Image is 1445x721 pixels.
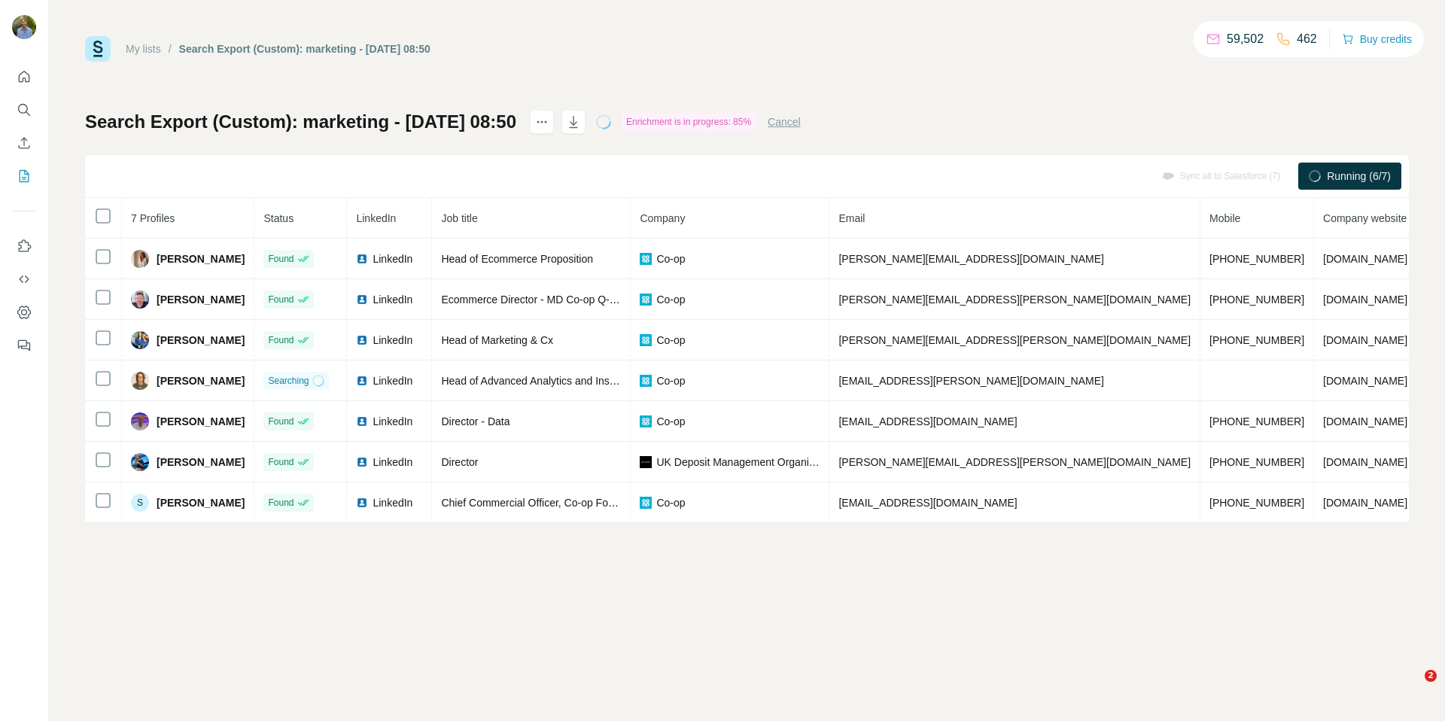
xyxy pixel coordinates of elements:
button: Search [12,96,36,123]
button: My lists [12,163,36,190]
span: Head of Marketing & Cx [441,334,553,346]
button: Use Surfe on LinkedIn [12,233,36,260]
span: Mobile [1209,212,1240,224]
span: LinkedIn [373,333,412,348]
span: [DOMAIN_NAME] [1323,415,1407,427]
span: [PERSON_NAME] [157,251,245,266]
img: company-logo [640,375,652,387]
span: Found [268,333,294,347]
span: Searching [268,374,309,388]
div: Search Export (Custom): marketing - [DATE] 08:50 [179,41,430,56]
img: LinkedIn logo [356,294,368,306]
span: [PERSON_NAME] [157,455,245,470]
span: [DOMAIN_NAME] [1323,253,1407,265]
span: [PERSON_NAME] [157,333,245,348]
img: Avatar [131,453,149,471]
img: company-logo [640,294,652,306]
img: company-logo [640,456,652,468]
div: S [131,494,149,512]
button: Enrich CSV [12,129,36,157]
span: LinkedIn [373,414,412,429]
span: [PERSON_NAME] [157,414,245,429]
span: [PHONE_NUMBER] [1209,294,1304,306]
span: [DOMAIN_NAME] [1323,334,1407,346]
span: [PERSON_NAME] [157,495,245,510]
span: Status [263,212,294,224]
span: [PHONE_NUMBER] [1209,456,1304,468]
span: 2 [1425,670,1437,682]
span: Found [268,496,294,510]
p: 462 [1297,30,1317,48]
img: company-logo [640,497,652,509]
span: LinkedIn [373,251,412,266]
p: 59,502 [1227,30,1264,48]
span: [PHONE_NUMBER] [1209,415,1304,427]
span: Director [441,456,478,468]
span: [PERSON_NAME][EMAIL_ADDRESS][PERSON_NAME][DOMAIN_NAME] [838,294,1191,306]
span: Head of Advanced Analytics and Insight [441,375,626,387]
button: Feedback [12,332,36,359]
span: [EMAIL_ADDRESS][DOMAIN_NAME] [838,497,1017,509]
span: Director - Data [441,415,510,427]
img: Avatar [131,291,149,309]
img: company-logo [640,253,652,265]
span: Found [268,252,294,266]
h1: Search Export (Custom): marketing - [DATE] 08:50 [85,110,516,134]
span: Found [268,455,294,469]
button: Use Surfe API [12,266,36,293]
span: 7 Profiles [131,212,175,224]
iframe: Intercom live chat [1394,670,1430,706]
button: actions [530,110,554,134]
img: Avatar [131,372,149,390]
img: Avatar [131,331,149,349]
span: Job title [441,212,477,224]
span: [PHONE_NUMBER] [1209,334,1304,346]
img: LinkedIn logo [356,375,368,387]
span: [PHONE_NUMBER] [1209,497,1304,509]
span: Email [838,212,865,224]
span: LinkedIn [373,495,412,510]
span: LinkedIn [373,373,412,388]
span: LinkedIn [373,292,412,307]
span: Company [640,212,685,224]
img: LinkedIn logo [356,497,368,509]
span: Co-op [656,292,685,307]
span: Found [268,415,294,428]
span: Head of Ecommerce Proposition [441,253,593,265]
img: LinkedIn logo [356,253,368,265]
span: LinkedIn [373,455,412,470]
button: Quick start [12,63,36,90]
span: [DOMAIN_NAME] [1323,375,1407,387]
span: Chief Commercial Officer, Co-op Food Group [441,497,652,509]
span: Co-op [656,414,685,429]
img: Avatar [131,412,149,430]
span: [PERSON_NAME][EMAIL_ADDRESS][PERSON_NAME][DOMAIN_NAME] [838,334,1191,346]
div: Enrichment is in progress: 85% [622,113,756,131]
span: [PHONE_NUMBER] [1209,253,1304,265]
span: Co-op [656,495,685,510]
span: Found [268,293,294,306]
img: LinkedIn logo [356,456,368,468]
button: Dashboard [12,299,36,326]
img: LinkedIn logo [356,334,368,346]
span: [PERSON_NAME] [157,373,245,388]
span: Company website [1323,212,1407,224]
span: Co-op [656,333,685,348]
span: [EMAIL_ADDRESS][DOMAIN_NAME] [838,415,1017,427]
span: [EMAIL_ADDRESS][PERSON_NAME][DOMAIN_NAME] [838,375,1103,387]
span: Running (6/7) [1327,169,1391,184]
img: company-logo [640,415,652,427]
span: Ecommerce Director - MD Co-op Q-Commerce [441,294,661,306]
img: company-logo [640,334,652,346]
span: LinkedIn [356,212,396,224]
span: [DOMAIN_NAME] [1323,456,1407,468]
span: [PERSON_NAME][EMAIL_ADDRESS][PERSON_NAME][DOMAIN_NAME] [838,456,1191,468]
span: [DOMAIN_NAME] [1323,294,1407,306]
img: LinkedIn logo [356,415,368,427]
span: Co-op [656,373,685,388]
li: / [169,41,172,56]
span: [PERSON_NAME][EMAIL_ADDRESS][DOMAIN_NAME] [838,253,1103,265]
a: My lists [126,43,161,55]
span: [PERSON_NAME] [157,292,245,307]
button: Cancel [768,114,801,129]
